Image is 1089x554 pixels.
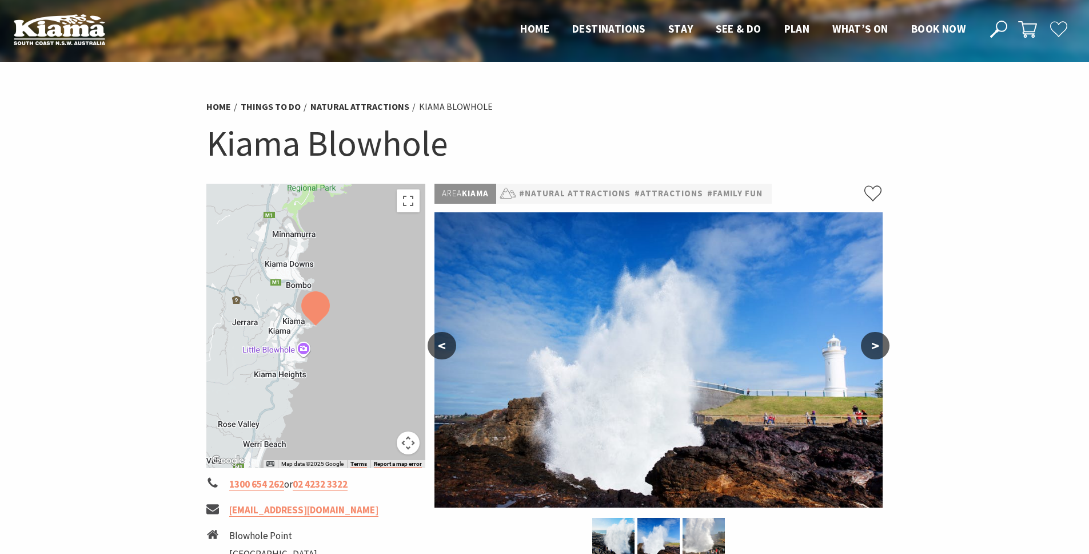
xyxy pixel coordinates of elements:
[209,453,247,468] img: Google
[229,528,340,544] li: Blowhole Point
[668,22,693,35] span: Stay
[266,460,274,468] button: Keyboard shortcuts
[350,461,367,468] a: Terms (opens in new tab)
[784,22,810,35] span: Plan
[572,22,645,35] span: Destinations
[635,187,703,201] a: #Attractions
[434,212,883,508] img: Kiama Blowhole
[520,22,549,35] span: Home
[209,453,247,468] a: Open this area in Google Maps (opens a new window)
[832,22,888,35] span: What’s On
[397,189,420,212] button: Toggle fullscreen view
[716,22,761,35] span: See & Do
[310,101,409,113] a: Natural Attractions
[281,461,344,467] span: Map data ©2025 Google
[419,100,493,114] li: Kiama Blowhole
[442,188,462,199] span: Area
[519,187,631,201] a: #Natural Attractions
[206,101,231,113] a: Home
[229,478,284,491] a: 1300 654 262
[293,478,348,491] a: 02 4232 3322
[434,184,496,204] p: Kiama
[861,332,889,359] button: >
[206,120,883,167] h1: Kiama Blowhole
[397,432,420,454] button: Map camera controls
[374,461,422,468] a: Report a map error
[428,332,456,359] button: <
[206,477,426,492] li: or
[229,504,378,517] a: [EMAIL_ADDRESS][DOMAIN_NAME]
[911,22,966,35] span: Book now
[707,187,763,201] a: #Family Fun
[14,14,105,45] img: Kiama Logo
[241,101,301,113] a: Things To Do
[509,20,977,39] nav: Main Menu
